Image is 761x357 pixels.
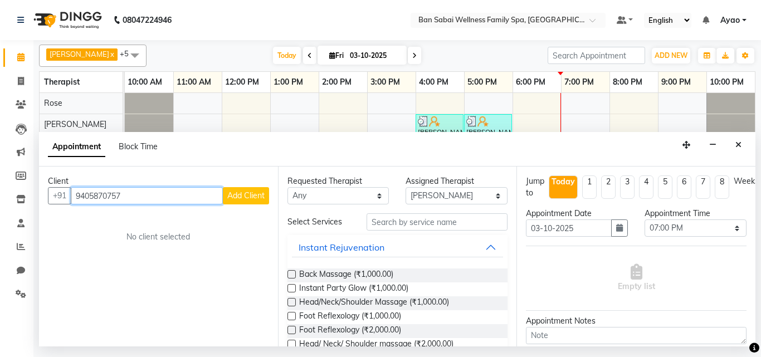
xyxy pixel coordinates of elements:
button: ADD NEW [652,48,690,63]
span: +5 [120,49,137,58]
a: 10:00 AM [125,74,165,90]
a: 7:00 PM [562,74,597,90]
span: Appointment [48,137,105,157]
span: [PERSON_NAME] [44,119,106,129]
li: 3 [620,175,635,199]
span: Head/ Neck/ Shoulder massage (₹2,000.00) [299,338,453,352]
button: +91 [48,187,71,204]
li: 7 [696,175,710,199]
span: Empty list [618,264,655,292]
input: Search Appointment [548,47,645,64]
button: Instant Rejuvenation [292,237,504,257]
span: Head/Neck/Shoulder Massage (₹1,000.00) [299,296,449,310]
div: [PERSON_NAME], TK05, 04:00 PM-05:00 PM, Thai/Dry/Sports Massage(Strong Pressure-60min) [417,116,462,137]
li: 2 [601,175,616,199]
li: 6 [677,175,691,199]
input: Search by service name [367,213,508,231]
span: ADD NEW [655,51,687,60]
button: Add Client [223,187,269,204]
a: 8:00 PM [610,74,645,90]
div: Requested Therapist [287,175,389,187]
span: [PERSON_NAME] [50,50,109,58]
div: Assigned Therapist [406,175,508,187]
span: Add Client [227,190,265,200]
div: Client [48,175,269,187]
span: Block Time [119,141,158,151]
div: Select Services [279,216,358,228]
b: 08047224946 [123,4,172,36]
a: 6:00 PM [513,74,548,90]
span: Rose [44,98,62,108]
span: Foot Reflexology (₹2,000.00) [299,324,401,338]
span: Foot Reflexology (₹1,000.00) [299,310,401,324]
li: 1 [582,175,597,199]
a: 4:00 PM [416,74,451,90]
div: Today [552,176,575,188]
span: Instant Party Glow (₹1,000.00) [299,282,408,296]
div: Appointment Time [645,208,747,219]
input: yyyy-mm-dd [526,219,612,237]
a: 5:00 PM [465,74,500,90]
a: 12:00 PM [222,74,262,90]
a: 10:00 PM [707,74,747,90]
a: 3:00 PM [368,74,403,90]
div: No client selected [75,231,242,243]
img: logo [28,4,105,36]
div: Jump to [526,175,544,199]
input: 2025-10-03 [347,47,402,64]
span: Therapist [44,77,80,87]
span: Back Massage (₹1,000.00) [299,268,393,282]
li: 5 [658,175,672,199]
a: x [109,50,114,58]
input: Search by Name/Mobile/Email/Code [71,187,223,204]
a: 11:00 AM [174,74,214,90]
div: Weeks [734,175,759,187]
button: Close [730,136,747,154]
li: 8 [715,175,729,199]
span: Today [273,47,301,64]
a: 1:00 PM [271,74,306,90]
div: Appointment Notes [526,315,747,327]
div: Instant Rejuvenation [299,241,384,254]
li: 4 [639,175,653,199]
a: 9:00 PM [658,74,694,90]
div: Appointment Date [526,208,628,219]
a: 2:00 PM [319,74,354,90]
span: Fri [326,51,347,60]
div: [PERSON_NAME], TK05, 05:00 PM-06:00 PM, Aroma Oil massage (Light Pressure)/2500 [465,116,511,137]
span: Ayao [720,14,740,26]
